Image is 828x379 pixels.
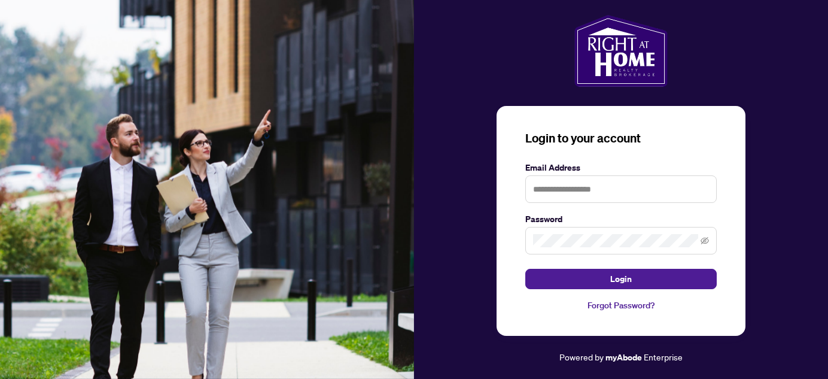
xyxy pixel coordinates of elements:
[605,351,642,364] a: myAbode
[644,351,683,362] span: Enterprise
[525,130,717,147] h3: Login to your account
[525,299,717,312] a: Forgot Password?
[574,15,667,87] img: ma-logo
[525,161,717,174] label: Email Address
[525,269,717,289] button: Login
[701,237,709,245] span: eye-invisible
[525,213,717,226] label: Password
[559,351,604,362] span: Powered by
[610,269,632,289] span: Login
